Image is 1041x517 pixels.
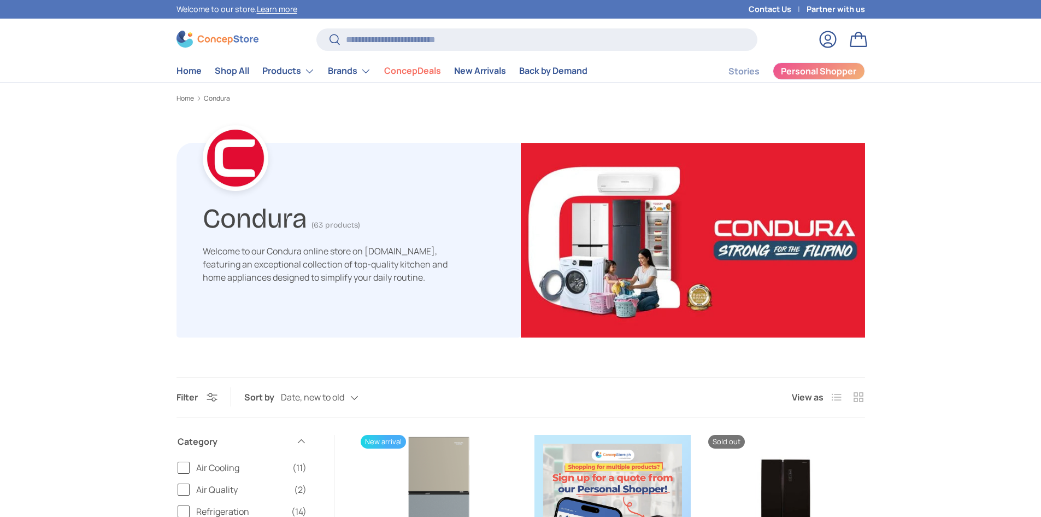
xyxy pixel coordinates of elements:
a: Partner with us [807,3,865,15]
a: Back by Demand [519,60,587,82]
span: Filter [177,391,198,403]
p: Welcome to our store. [177,3,297,15]
span: (2) [294,483,307,496]
nav: Primary [177,60,587,82]
nav: Secondary [702,60,865,82]
a: Home [177,95,194,102]
h1: Condura [203,198,307,235]
span: Category [178,435,289,448]
nav: Breadcrumbs [177,94,865,103]
a: Brands [328,60,371,82]
a: Condura [204,95,230,102]
span: (63 products) [311,220,360,230]
label: Sort by [244,391,281,404]
span: (11) [292,461,307,474]
a: New Arrivals [454,60,506,82]
button: Filter [177,391,217,403]
img: ConcepStore [177,31,258,48]
p: Welcome to our Condura online store on [DOMAIN_NAME], featuring an exceptional collection of top-... [203,245,460,284]
a: Home [177,60,202,82]
span: Date, new to old [281,392,344,403]
span: Personal Shopper [781,67,856,75]
span: New arrival [361,435,406,449]
a: ConcepDeals [384,60,441,82]
span: Sold out [708,435,745,449]
span: Air Cooling [196,461,286,474]
span: View as [792,391,824,404]
button: Date, new to old [281,388,380,407]
a: Products [262,60,315,82]
a: Contact Us [749,3,807,15]
span: Air Quality [196,483,287,496]
img: Condura [521,143,865,338]
summary: Brands [321,60,378,82]
a: Learn more [257,4,297,14]
summary: Category [178,422,307,461]
a: Stories [728,61,760,82]
a: Personal Shopper [773,62,865,80]
a: Shop All [215,60,249,82]
summary: Products [256,60,321,82]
